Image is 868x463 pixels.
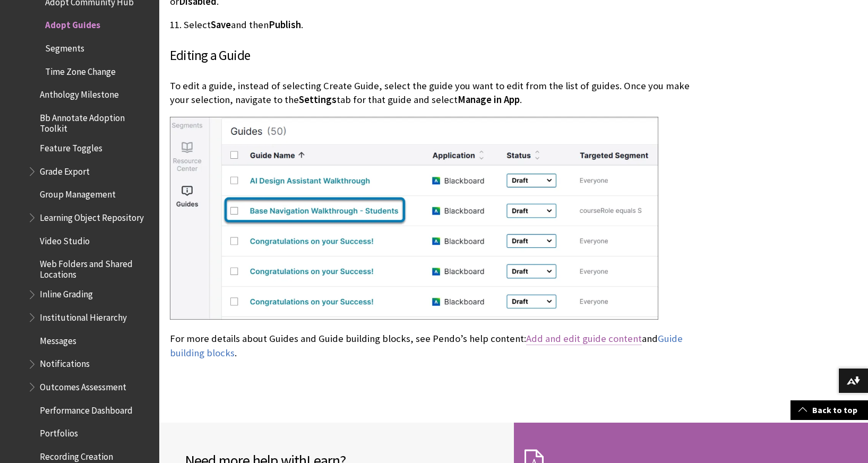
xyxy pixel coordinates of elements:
[40,286,93,300] span: Inline Grading
[269,19,301,31] span: Publish
[170,117,658,320] img: Anthology Adopt Guides page with a list of Guides with one guide highlighted in blue.
[40,332,76,346] span: Messages
[40,255,152,280] span: Web Folders and Shared Locations
[45,63,116,77] span: Time Zone Change
[40,232,90,246] span: Video Studio
[790,400,868,420] a: Back to top
[45,16,100,31] span: Adopt Guides
[40,139,102,153] span: Feature Toggles
[40,109,152,134] span: Bb Annotate Adoption Toolkit
[40,448,113,462] span: Recording Creation
[211,19,231,31] span: Save
[45,39,84,54] span: Segments
[458,93,520,106] span: Manage in App
[170,46,700,66] h3: Editing a Guide
[170,332,683,359] a: Guide building blocks
[170,332,700,359] p: For more details about Guides and Guide building blocks, see Pendo’s help content: and .
[40,401,133,416] span: Performance Dashboard
[299,93,337,106] span: Settings
[40,162,90,177] span: Grade Export
[40,425,78,439] span: Portfolios
[40,378,126,392] span: Outcomes Assessment
[40,355,90,370] span: Notifications
[40,308,127,323] span: Institutional Hierarchy
[170,18,700,32] p: 11. Select and then .
[40,209,144,223] span: Learning Object Repository
[526,332,642,345] a: Add and edit guide content
[40,186,116,200] span: Group Management
[170,79,700,107] p: To edit a guide, instead of selecting Create Guide, select the guide you want to edit from the li...
[40,85,119,100] span: Anthology Milestone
